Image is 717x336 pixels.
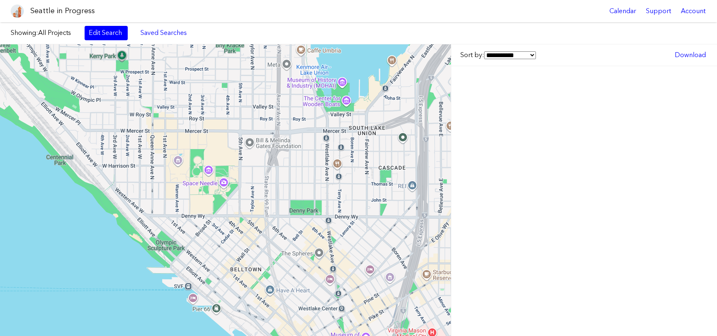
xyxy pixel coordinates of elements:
[38,29,71,37] span: All Projects
[11,5,24,18] img: favicon-96x96.png
[671,48,710,62] a: Download
[85,26,128,40] a: Edit Search
[136,26,191,40] a: Saved Searches
[30,6,95,16] h1: Seattle in Progress
[484,51,536,59] select: Sort by:
[460,51,536,60] label: Sort by:
[11,28,76,37] label: Showing:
